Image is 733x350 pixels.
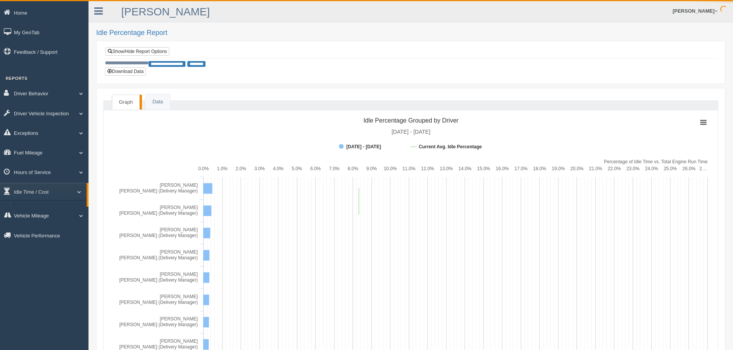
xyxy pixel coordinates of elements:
text: 22.0% [608,166,621,171]
tspan: [PERSON_NAME] [160,316,198,322]
tspan: [PERSON_NAME] (Delivery Manager) [119,188,198,194]
tspan: [PERSON_NAME] (Delivery Manager) [119,233,198,238]
text: 20.0% [570,166,583,171]
tspan: [PERSON_NAME] [160,272,198,277]
text: 7.0% [329,166,340,171]
text: 16.0% [496,166,509,171]
tspan: [PERSON_NAME] [160,182,198,188]
tspan: [PERSON_NAME] [160,227,198,232]
text: 8.0% [347,166,358,171]
text: 0.0% [198,166,209,171]
h2: Idle Percentage Report [96,29,725,37]
tspan: Idle Percentage Grouped by Driver [363,117,459,124]
text: 1.0% [217,166,228,171]
a: Idle Cost [14,202,87,216]
tspan: [PERSON_NAME] (Delivery Manager) [119,300,198,305]
text: 24.0% [645,166,658,171]
tspan: [PERSON_NAME] [160,205,198,210]
text: 5.0% [292,166,302,171]
a: Data [145,94,170,110]
tspan: [DATE] - [DATE] [346,144,381,149]
a: Graph [112,95,140,110]
text: 13.0% [440,166,453,171]
text: 17.0% [514,166,528,171]
tspan: [PERSON_NAME] [160,249,198,255]
text: 3.0% [254,166,265,171]
text: 23.0% [626,166,639,171]
text: 10.0% [384,166,397,171]
text: 21.0% [589,166,602,171]
text: 26.0% [682,166,695,171]
text: 11.0% [402,166,416,171]
text: 2.0% [235,166,246,171]
text: 15.0% [477,166,490,171]
text: 14.0% [458,166,471,171]
text: 12.0% [421,166,434,171]
tspan: [PERSON_NAME] [160,338,198,344]
text: 18.0% [533,166,546,171]
tspan: [PERSON_NAME] (Delivery Manager) [119,344,198,350]
tspan: [PERSON_NAME] (Delivery Manager) [119,211,198,216]
a: Show/Hide Report Options [105,47,169,56]
tspan: Percentage of Idle Time vs. Total Engine Run Time [604,159,708,164]
tspan: [PERSON_NAME] (Delivery Manager) [119,322,198,327]
a: [PERSON_NAME] [121,6,210,18]
text: 19.0% [552,166,565,171]
tspan: Current Avg. Idle Percentage [419,144,482,149]
text: 6.0% [310,166,321,171]
text: 9.0% [366,166,377,171]
tspan: [DATE] - [DATE] [392,129,431,135]
text: 4.0% [273,166,284,171]
tspan: [PERSON_NAME] [160,294,198,299]
text: 25.0% [664,166,677,171]
tspan: [PERSON_NAME] (Delivery Manager) [119,277,198,283]
tspan: 2… [700,166,707,171]
button: Download Data [105,67,146,76]
tspan: [PERSON_NAME] (Delivery Manager) [119,255,198,260]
